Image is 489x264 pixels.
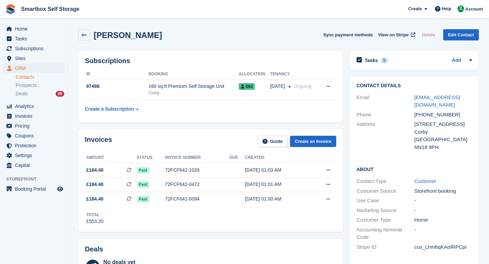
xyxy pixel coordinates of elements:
[414,120,472,128] div: [STREET_ADDRESS]
[245,181,310,188] div: [DATE] 01:01 AM
[357,94,414,109] div: Email
[85,106,134,113] div: Create a Subscription
[270,69,319,80] th: Tenancy
[5,4,16,14] img: stora-icon-8386f47178a22dfd0bd8f6a31ec36ba5ce8667c1dd55bd0f319d3a0aa187defe.svg
[86,212,104,218] div: Total
[15,111,56,121] span: Invoices
[15,63,56,73] span: CRM
[414,111,472,119] div: [PHONE_NUMBER]
[414,178,436,184] a: Customer
[381,57,388,63] div: 0
[3,44,64,53] a: menu
[85,136,112,147] h2: Invoices
[16,90,64,97] a: Deals 26
[357,166,472,172] h2: About
[18,3,82,15] a: Smartbox Self Storage
[94,31,162,40] h2: [PERSON_NAME]
[85,57,336,65] h2: Subscriptions
[465,6,483,13] span: Account
[56,91,64,97] div: 26
[239,83,255,90] span: 063
[357,187,414,195] div: Customer Source
[3,141,64,150] a: menu
[16,74,64,80] a: Contacts
[357,83,472,89] h2: Contact Details
[357,216,414,224] div: Customer Type
[15,24,56,34] span: Home
[442,5,451,12] span: Help
[323,29,373,40] button: Sync payment methods
[16,82,64,89] a: Prospects
[86,218,104,225] div: £553.20
[357,177,414,185] div: Contact Type
[245,167,310,174] div: [DATE] 01:03 AM
[414,216,472,224] div: Home
[376,29,417,40] a: View on Stripe
[414,136,472,144] div: [GEOGRAPHIC_DATA]
[3,111,64,121] a: menu
[3,54,64,63] a: menu
[365,57,378,63] h2: Tasks
[85,69,148,80] th: ID
[357,111,414,119] div: Phone
[165,195,230,203] div: 72FCF641-0094
[15,141,56,150] span: Protection
[414,187,472,195] div: Storefront booking
[414,128,472,136] div: Corby
[378,32,409,38] span: View on Stripe
[85,245,103,253] h2: Deals
[137,181,149,188] span: Paid
[414,207,472,214] div: -
[15,161,56,170] span: Capital
[15,101,56,111] span: Analytics
[230,152,245,163] th: Due
[357,197,414,205] div: Use Case
[443,29,479,40] a: Edit Contact
[15,44,56,53] span: Subscriptions
[165,167,230,174] div: 72FCF642-1026
[15,34,56,43] span: Tasks
[293,83,311,89] span: Ongoing
[3,34,64,43] a: menu
[3,121,64,131] a: menu
[86,195,104,203] span: £184.40
[15,184,56,194] span: Booking Portal
[239,69,270,80] th: Allocation
[3,63,64,73] a: menu
[245,152,310,163] th: Created
[3,161,64,170] a: menu
[357,243,414,251] div: Stripe ID
[258,136,288,147] a: Guide
[3,131,64,140] a: menu
[137,196,149,203] span: Paid
[85,83,148,90] div: 97498
[3,151,64,160] a: menu
[414,94,460,108] a: [EMAIL_ADDRESS][DOMAIN_NAME]
[148,90,238,96] div: Corby
[3,184,64,194] a: menu
[86,167,104,174] span: £184.40
[357,226,414,241] div: Accounting Nominal Code
[16,91,28,97] span: Deals
[56,185,64,193] a: Preview store
[15,151,56,160] span: Settings
[85,152,137,163] th: Amount
[357,120,414,151] div: Address
[165,152,230,163] th: Invoice number
[414,243,472,251] div: cus_Lhm6qKAofRPCpi
[137,167,149,174] span: Paid
[148,69,238,80] th: Booking
[85,103,139,115] a: Create a Subscription
[408,5,422,12] span: Create
[270,83,285,90] span: [DATE]
[15,121,56,131] span: Pricing
[137,152,165,163] th: Status
[3,24,64,34] a: menu
[414,226,472,241] div: -
[15,131,56,140] span: Coupons
[245,195,310,203] div: [DATE] 01:00 AM
[290,136,336,147] a: Create an Invoice
[16,82,37,89] span: Prospects
[452,57,461,64] a: Add
[15,54,56,63] span: Sites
